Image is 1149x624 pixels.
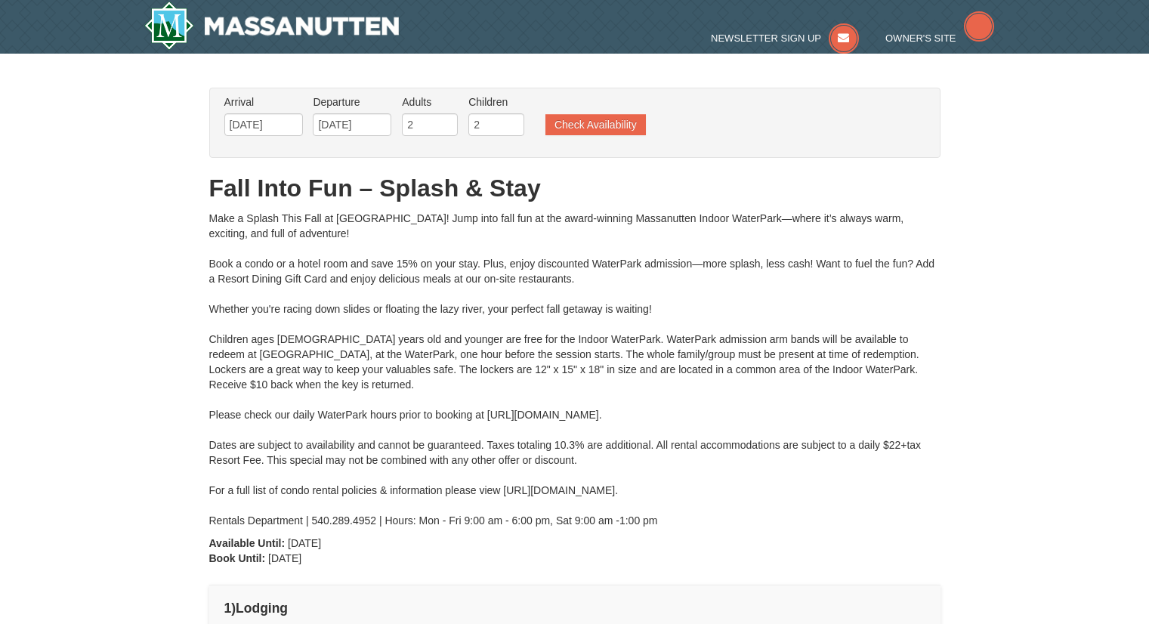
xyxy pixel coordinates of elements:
span: [DATE] [268,552,301,564]
span: ) [231,601,236,616]
strong: Book Until: [209,552,266,564]
strong: Available Until: [209,537,286,549]
span: Owner's Site [885,32,956,44]
a: Newsletter Sign Up [711,32,859,44]
div: Make a Splash This Fall at [GEOGRAPHIC_DATA]! Jump into fall fun at the award-winning Massanutten... [209,211,941,528]
label: Adults [402,94,458,110]
button: Check Availability [545,114,646,135]
a: Massanutten Resort [144,2,400,50]
a: Owner's Site [885,32,994,44]
span: [DATE] [288,537,321,549]
h4: 1 Lodging [224,601,925,616]
img: Massanutten Resort Logo [144,2,400,50]
label: Children [468,94,524,110]
h1: Fall Into Fun – Splash & Stay [209,173,941,203]
label: Departure [313,94,391,110]
span: Newsletter Sign Up [711,32,821,44]
label: Arrival [224,94,303,110]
